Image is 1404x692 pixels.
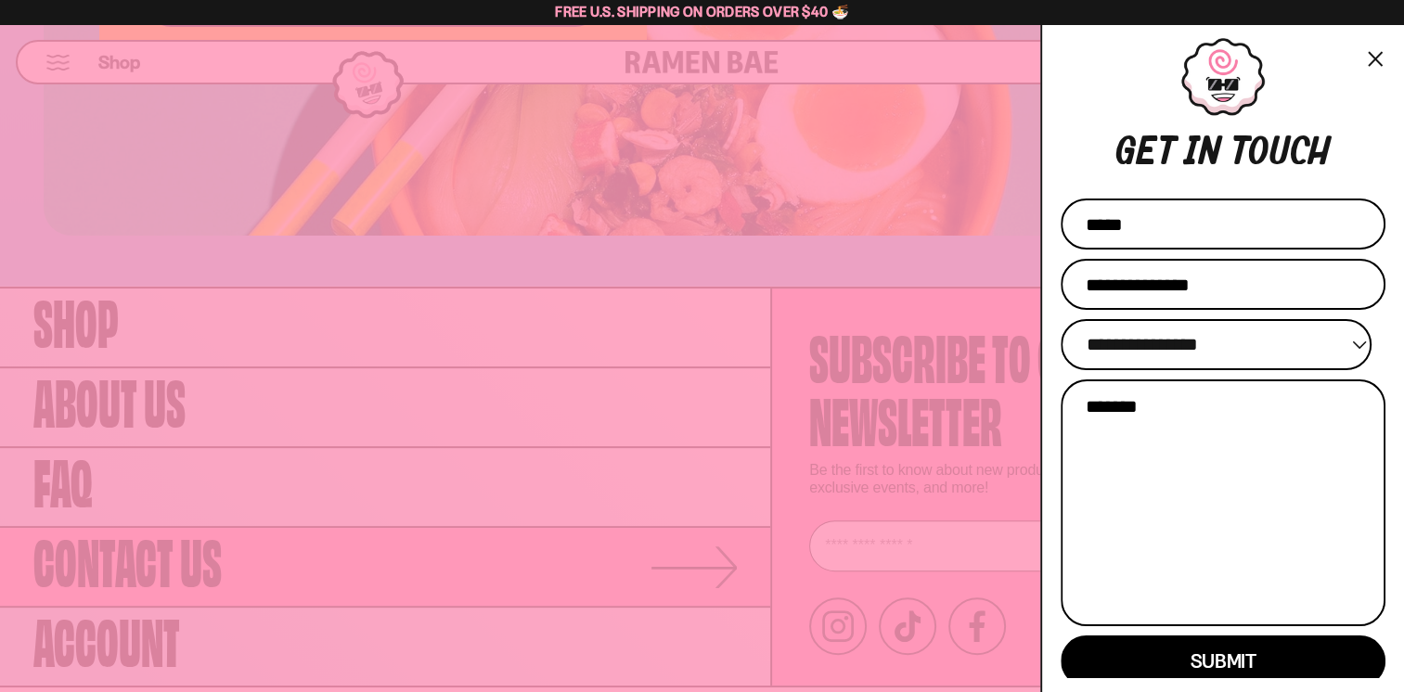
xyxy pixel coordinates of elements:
[1185,135,1220,176] div: in
[1365,46,1385,72] button: Close menu
[1061,635,1385,686] button: Submit
[1190,649,1256,673] span: Submit
[1115,135,1175,176] div: Get
[1230,135,1331,176] div: touch
[555,3,849,20] span: Free U.S. Shipping on Orders over $40 🍜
